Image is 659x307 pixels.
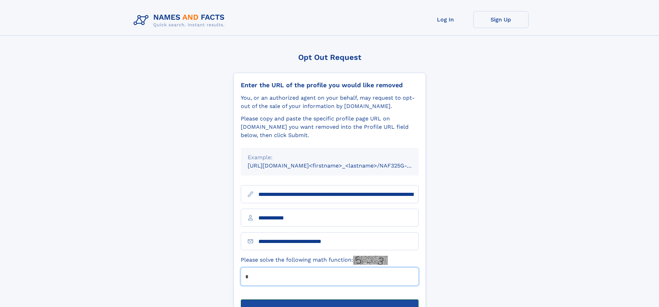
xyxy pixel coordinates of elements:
[248,153,412,162] div: Example:
[241,256,388,265] label: Please solve the following math function:
[234,53,426,62] div: Opt Out Request
[473,11,529,28] a: Sign Up
[241,81,419,89] div: Enter the URL of the profile you would like removed
[241,94,419,110] div: You, or an authorized agent on your behalf, may request to opt-out of the sale of your informatio...
[248,162,432,169] small: [URL][DOMAIN_NAME]<firstname>_<lastname>/NAF325G-xxxxxxxx
[241,115,419,139] div: Please copy and paste the specific profile page URL on [DOMAIN_NAME] you want removed into the Pr...
[418,11,473,28] a: Log In
[131,11,230,30] img: Logo Names and Facts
